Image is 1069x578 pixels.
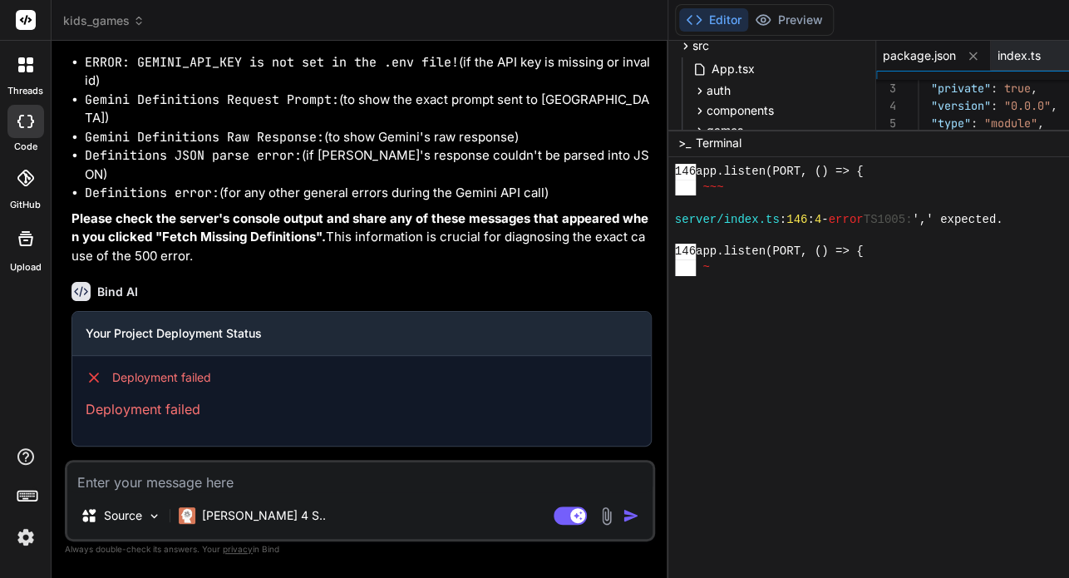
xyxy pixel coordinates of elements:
[991,81,998,96] span: :
[912,212,1002,228] span: ',' expected.
[707,82,731,99] span: auth
[675,164,696,180] span: 146
[702,180,723,195] span: ~~~
[675,212,780,228] span: server/index.ts
[85,146,652,184] li: (if [PERSON_NAME]'s response couldn't be parsed into JSON)
[85,147,302,164] code: Definitions JSON parse error:
[1004,98,1051,113] span: "0.0.0"
[85,129,324,146] code: Gemini Definitions Raw Response:
[991,98,998,113] span: :
[14,140,37,154] label: code
[679,8,748,32] button: Editor
[931,81,991,96] span: "private"
[1037,116,1044,131] span: ,
[85,54,459,71] code: ERROR: GEMINI_API_KEY is not set in the .env file!
[883,47,956,64] span: package.json
[85,91,339,108] code: Gemini Definitions Request Prompt:
[748,8,830,32] button: Preview
[815,212,821,228] span: 4
[179,507,195,524] img: Claude 4 Sonnet
[707,102,774,119] span: components
[223,544,253,554] span: privacy
[931,116,971,131] span: "type"
[971,116,978,131] span: :
[65,541,655,557] p: Always double-check its answers. Your in Bind
[86,325,638,342] h3: Your Project Deployment Status
[1004,81,1031,96] span: true
[85,128,652,147] li: (to show Gemini's raw response)
[675,244,696,259] span: 146
[984,116,1037,131] span: "module"
[112,369,211,386] span: Deployment failed
[85,185,219,201] code: Definitions error:
[702,259,709,275] span: ~
[678,135,691,151] span: >_
[147,509,161,523] img: Pick Models
[85,53,652,91] li: (if the API key is missing or invalid)
[12,523,40,551] img: settings
[71,210,652,266] p: This information is crucial for diagnosing the exact cause of the 500 error.
[696,135,741,151] span: Terminal
[828,212,863,228] span: error
[104,507,142,524] p: Source
[86,399,638,419] p: Deployment failed
[786,212,807,228] span: 146
[623,507,639,524] img: icon
[707,122,743,139] span: games
[780,212,786,228] span: :
[97,284,138,300] h6: Bind AI
[202,507,326,524] p: [PERSON_NAME] 4 S..
[63,12,145,29] span: kids_games
[10,260,42,274] label: Upload
[692,37,709,54] span: src
[931,98,991,113] span: "version"
[807,212,814,228] span: :
[863,212,912,228] span: TS1005:
[696,244,864,259] span: app.listen(PORT, () => {
[696,164,864,180] span: app.listen(PORT, () => {
[10,198,41,212] label: GitHub
[1051,98,1057,113] span: ,
[7,84,43,98] label: threads
[71,210,648,245] strong: Please check the server's console output and share any of these messages that appeared when you c...
[998,47,1041,64] span: index.ts
[876,97,896,115] div: 4
[597,506,616,526] img: attachment
[85,91,652,128] li: (to show the exact prompt sent to [GEOGRAPHIC_DATA])
[876,115,896,132] div: 5
[710,59,756,79] span: App.tsx
[85,184,652,203] li: (for any other general errors during the Gemini API call)
[1031,81,1037,96] span: ,
[821,212,828,228] span: -
[876,80,896,97] div: 3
